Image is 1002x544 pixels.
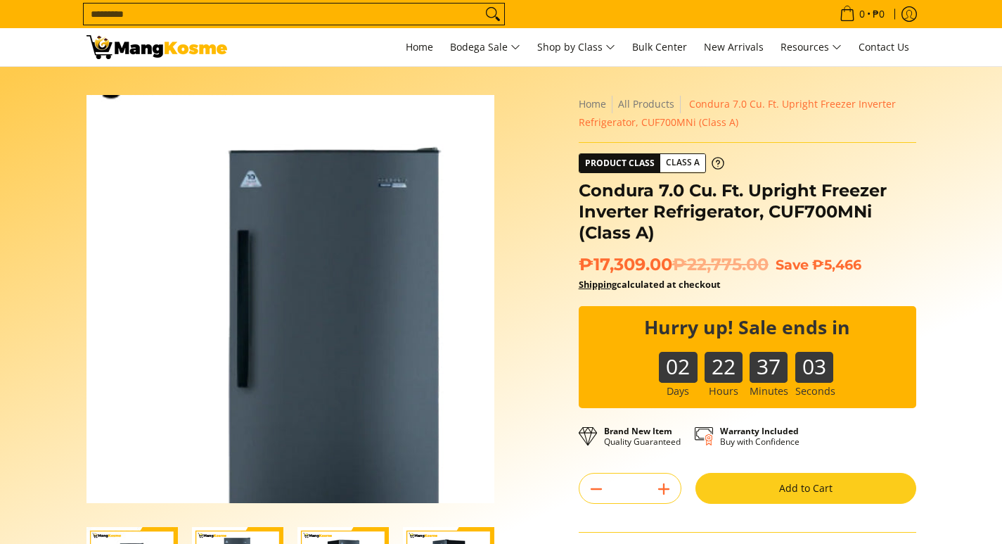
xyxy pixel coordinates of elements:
strong: Brand New Item [604,425,672,437]
span: ₱0 [871,9,887,19]
b: 02 [659,352,697,368]
a: Resources [773,28,849,66]
span: Class A [660,154,705,172]
a: Home [399,28,440,66]
span: 0 [857,9,867,19]
span: New Arrivals [704,40,764,53]
img: Condura 7.0 Cu.Ft. Upright Freezer Inverter (Class A) l Mang Kosme [86,35,227,59]
nav: Breadcrumbs [579,95,916,132]
p: Quality Guaranteed [604,426,681,447]
span: • [835,6,889,22]
span: Bodega Sale [450,39,520,56]
a: Shipping [579,278,617,291]
b: 37 [750,352,788,368]
a: New Arrivals [697,28,771,66]
span: ₱5,466 [812,256,861,273]
span: Bulk Center [632,40,687,53]
span: Resources [781,39,842,56]
a: All Products [618,97,674,110]
span: Contact Us [859,40,909,53]
span: Condura 7.0 Cu. Ft. Upright Freezer Inverter Refrigerator, CUF700MNi (Class A) [579,97,896,129]
button: Search [482,4,504,25]
a: Bodega Sale [443,28,527,66]
button: Add to Cart [695,473,916,504]
a: Bulk Center [625,28,694,66]
span: Shop by Class [537,39,615,56]
a: Shop by Class [530,28,622,66]
span: Home [406,40,433,53]
h1: Condura 7.0 Cu. Ft. Upright Freezer Inverter Refrigerator, CUF700MNi (Class A) [579,180,916,243]
p: Buy with Confidence [720,426,799,447]
strong: calculated at checkout [579,278,721,291]
img: Condura 7.0 Cu. Ft. Upright Freezer Inverter Refrigerator, CUF700MNi (Class A) [86,95,494,503]
del: ₱22,775.00 [672,254,769,275]
a: Home [579,97,606,110]
a: Product Class Class A [579,153,724,173]
button: Subtract [579,478,613,500]
nav: Main Menu [241,28,916,66]
button: Add [647,478,681,500]
span: Save [776,256,809,273]
a: Contact Us [852,28,916,66]
b: 22 [705,352,743,368]
span: ₱17,309.00 [579,254,769,275]
b: 03 [795,352,833,368]
span: Product Class [579,154,660,172]
strong: Warranty Included [720,425,799,437]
